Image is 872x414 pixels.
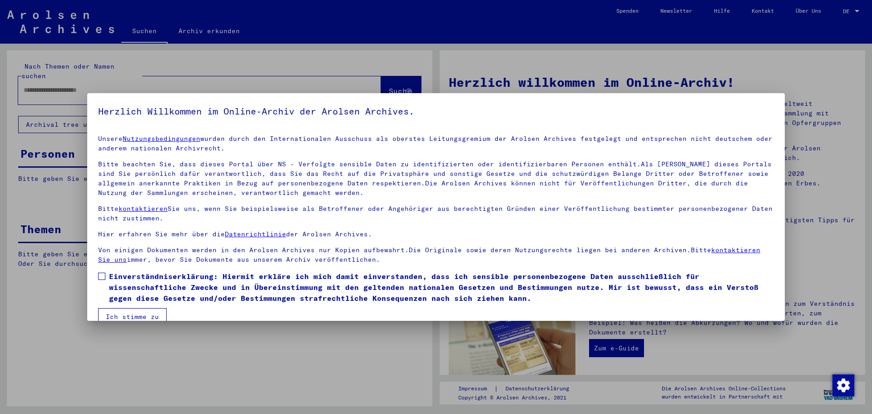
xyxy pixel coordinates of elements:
[119,205,168,213] a: kontaktieren
[832,374,854,396] img: Zustimmung ändern
[98,229,774,239] p: Hier erfahren Sie mehr über die der Arolsen Archives.
[98,104,774,119] h5: Herzlich Willkommen im Online-Archiv der Arolsen Archives.
[98,308,167,325] button: Ich stimme zu
[98,246,760,264] a: kontaktieren Sie uns
[123,135,200,143] a: Nutzungsbedingungen
[109,271,774,304] span: Einverständniserklärung: Hiermit erkläre ich mich damit einverstanden, dass ich sensible personen...
[98,204,774,223] p: Bitte Sie uns, wenn Sie beispielsweise als Betroffener oder Angehöriger aus berechtigten Gründen ...
[98,160,774,198] p: Bitte beachten Sie, dass dieses Portal über NS - Verfolgte sensible Daten zu identifizierten oder...
[832,374,854,396] div: Zustimmung ändern
[98,245,774,264] p: Von einigen Dokumenten werden in den Arolsen Archives nur Kopien aufbewahrt.Die Originale sowie d...
[225,230,286,238] a: Datenrichtlinie
[98,134,774,153] p: Unsere wurden durch den Internationalen Ausschuss als oberstes Leitungsgremium der Arolsen Archiv...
